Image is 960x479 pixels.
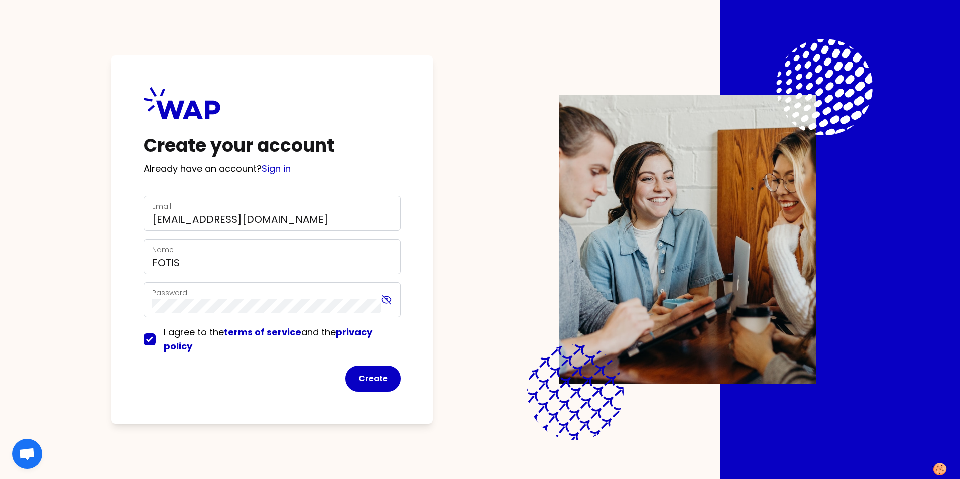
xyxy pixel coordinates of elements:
img: Description [559,95,816,384]
button: Create [345,366,401,392]
span: I agree to the and the [164,326,372,352]
div: Open chat [12,439,42,469]
label: Password [152,288,187,298]
h1: Create your account [144,136,401,156]
a: terms of service [224,326,301,338]
a: Sign in [262,162,291,175]
label: Email [152,201,171,211]
p: Already have an account? [144,162,401,176]
label: Name [152,245,174,255]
